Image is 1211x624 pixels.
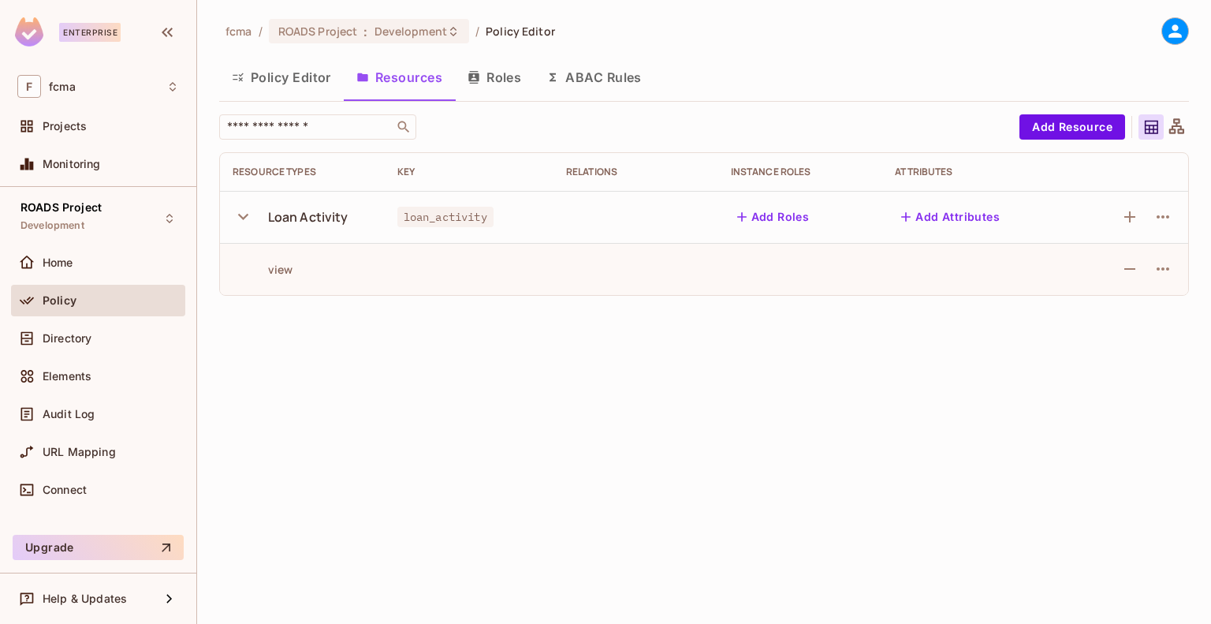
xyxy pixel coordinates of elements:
li: / [475,24,479,39]
span: Elements [43,370,91,383]
button: Resources [344,58,455,97]
button: Add Resource [1019,114,1125,140]
span: Development [374,24,447,39]
img: SReyMgAAAABJRU5ErkJggg== [15,17,43,47]
span: Audit Log [43,408,95,420]
span: F [17,75,41,98]
div: Enterprise [59,23,121,42]
span: Help & Updates [43,592,127,605]
span: Policy [43,294,76,307]
div: Loan Activity [268,208,348,226]
button: Policy Editor [219,58,344,97]
span: Directory [43,332,91,345]
div: Resource Types [233,166,372,178]
span: URL Mapping [43,446,116,458]
button: Upgrade [13,535,184,560]
div: Relations [566,166,706,178]
div: Instance roles [731,166,870,178]
div: Attributes [895,166,1059,178]
span: Home [43,256,73,269]
span: loan_activity [397,207,494,227]
div: Key [397,166,541,178]
button: Add Attributes [895,204,1006,230]
span: Monitoring [43,158,101,170]
li: / [259,24,263,39]
span: Connect [43,484,87,496]
span: the active workspace [225,24,252,39]
span: Policy Editor [486,24,555,39]
div: view [233,262,293,277]
span: Projects [43,120,87,133]
span: Development [20,219,84,232]
span: : [363,25,368,38]
span: ROADS Project [20,201,102,214]
button: Add Roles [731,204,816,230]
button: Roles [455,58,534,97]
span: ROADS Project [278,24,358,39]
button: ABAC Rules [534,58,654,97]
span: Workspace: fcma [49,80,76,93]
